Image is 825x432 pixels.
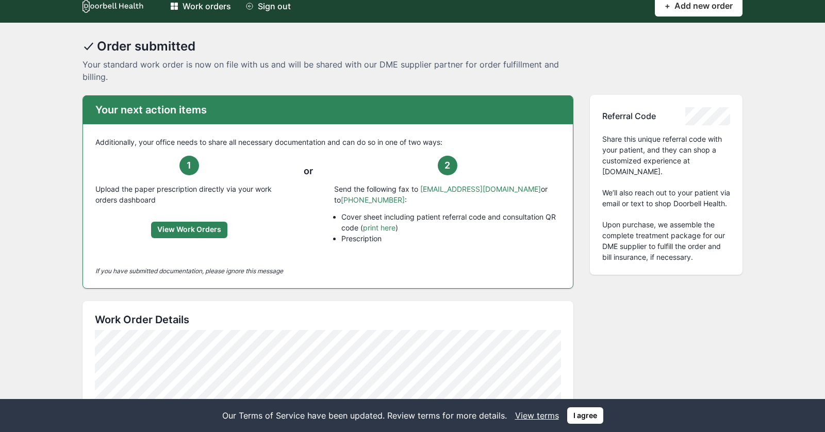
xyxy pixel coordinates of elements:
p: Add new order [674,1,733,11]
a: [EMAIL_ADDRESS][DOMAIN_NAME] [420,185,541,193]
button: I agree [567,407,603,424]
h2: Referral Code [602,107,656,125]
em: [PHONE_NUMBER] [341,195,405,204]
p: 1 [187,158,191,172]
p: + [665,1,674,11]
p: Cover sheet including patient referral code and consultation QR code ( ) [341,211,560,233]
p: Our Terms of Service have been updated. Review terms for more details. [222,409,507,422]
p: Send the following fax to or to : [334,184,560,205]
p: Share this unique referral code with your patient, and they can shop a customized experience at [... [602,134,730,177]
a: print here [363,222,395,233]
li: Prescription [341,233,560,244]
p: We’ll also reach out to your patient via email or text to shop Doorbell Health. [602,187,730,209]
p: Order submitted [97,39,195,54]
a: View Work Orders [151,222,227,238]
h2: Your next action items [95,104,560,116]
p: Upon purchase, we assemble the complete treatment package for our DME supplier to fulfill the ord... [602,219,730,262]
p: 2 [444,158,450,172]
p: or [283,164,334,242]
p: Your standard work order is now on file with us and will be shared with our DME supplier partner ... [82,58,573,83]
p: Upload the paper prescription directly via your work orders dashboard [95,184,283,205]
h2: Work Order Details [95,313,561,326]
a: View terms [515,409,559,422]
p: Additionally, your office needs to share all necessary documentation and can do so in one of two ... [95,137,560,147]
p: If you have submitted documentation, please ignore this message [95,267,560,276]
